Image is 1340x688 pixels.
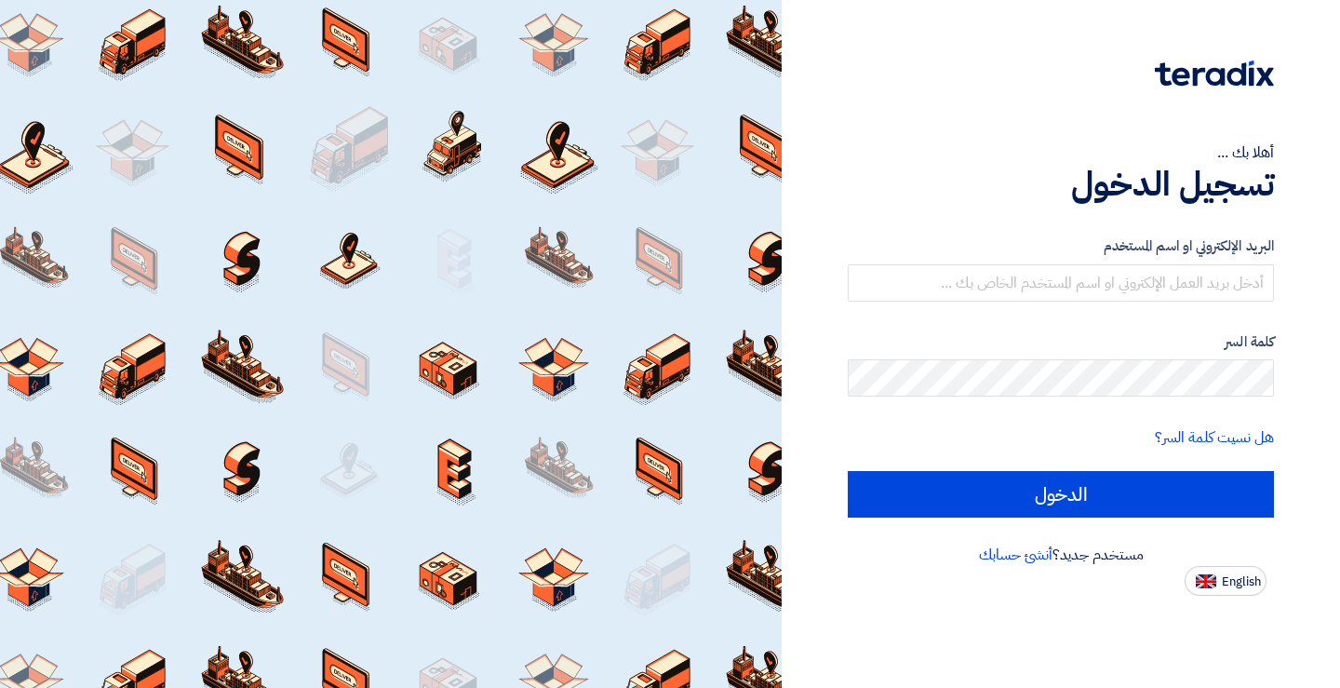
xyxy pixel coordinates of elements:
[848,264,1274,302] input: أدخل بريد العمل الإلكتروني او اسم المستخدم الخاص بك ...
[1155,61,1274,87] img: Teradix logo
[848,164,1274,205] h1: تسجيل الدخول
[979,544,1052,566] a: أنشئ حسابك
[1155,426,1274,449] a: هل نسيت كلمة السر؟
[848,471,1274,518] input: الدخول
[1222,575,1261,588] span: English
[1185,566,1266,596] button: English
[848,236,1274,257] label: البريد الإلكتروني او اسم المستخدم
[848,331,1274,353] label: كلمة السر
[848,142,1274,164] div: أهلا بك ...
[848,544,1274,566] div: مستخدم جديد؟
[1196,574,1216,588] img: en-US.png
